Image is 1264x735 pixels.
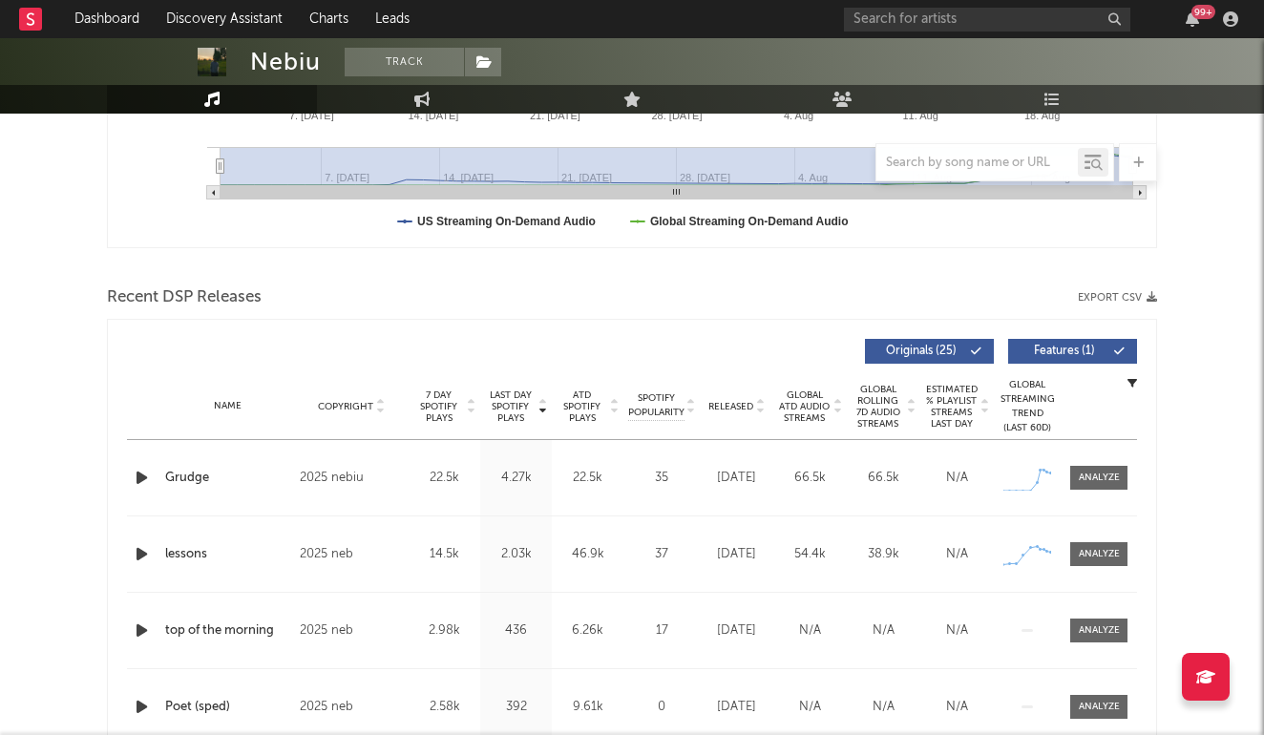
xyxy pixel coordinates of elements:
[165,698,290,717] a: Poet (sped)
[852,469,916,488] div: 66.5k
[778,545,842,564] div: 54.4k
[705,545,769,564] div: [DATE]
[557,621,619,640] div: 6.26k
[628,698,695,717] div: 0
[165,469,290,488] a: Grudge
[925,621,989,640] div: N/A
[778,621,842,640] div: N/A
[530,110,580,121] text: 21. [DATE]
[413,545,475,564] div: 14.5k
[999,378,1056,435] div: Global Streaming Trend (Last 60D)
[1191,5,1215,19] div: 99 +
[925,545,989,564] div: N/A
[650,215,849,228] text: Global Streaming On-Demand Audio
[708,401,753,412] span: Released
[107,286,262,309] span: Recent DSP Releases
[705,469,769,488] div: [DATE]
[557,545,619,564] div: 46.9k
[165,545,290,564] a: lessons
[289,110,334,121] text: 7. [DATE]
[628,469,695,488] div: 35
[925,384,978,430] span: Estimated % Playlist Streams Last Day
[852,698,916,717] div: N/A
[485,698,547,717] div: 392
[902,110,937,121] text: 11. Aug
[485,469,547,488] div: 4.27k
[485,621,547,640] div: 436
[318,401,373,412] span: Copyright
[165,399,290,413] div: Name
[1021,346,1108,357] span: Features ( 1 )
[485,389,536,424] span: Last Day Spotify Plays
[300,543,404,566] div: 2025 neb
[784,110,813,121] text: 4. Aug
[1186,11,1199,27] button: 99+
[165,621,290,640] a: top of the morning
[300,619,404,642] div: 2025 neb
[778,698,842,717] div: N/A
[628,391,685,420] span: Spotify Popularity
[705,698,769,717] div: [DATE]
[250,48,321,76] div: Nebiu
[852,384,904,430] span: Global Rolling 7D Audio Streams
[628,621,695,640] div: 17
[413,469,475,488] div: 22.5k
[557,389,607,424] span: ATD Spotify Plays
[925,469,989,488] div: N/A
[1078,292,1157,304] button: Export CSV
[652,110,703,121] text: 28. [DATE]
[485,545,547,564] div: 2.03k
[852,545,916,564] div: 38.9k
[345,48,464,76] button: Track
[300,467,404,490] div: 2025 nebiu
[877,346,965,357] span: Originals ( 25 )
[1024,110,1060,121] text: 18. Aug
[413,389,464,424] span: 7 Day Spotify Plays
[925,698,989,717] div: N/A
[876,156,1078,171] input: Search by song name or URL
[417,215,596,228] text: US Streaming On-Demand Audio
[778,469,842,488] div: 66.5k
[865,339,994,364] button: Originals(25)
[413,621,475,640] div: 2.98k
[778,389,831,424] span: Global ATD Audio Streams
[844,8,1130,31] input: Search for artists
[300,696,404,719] div: 2025 neb
[628,545,695,564] div: 37
[1008,339,1137,364] button: Features(1)
[557,698,619,717] div: 9.61k
[413,698,475,717] div: 2.58k
[408,110,458,121] text: 14. [DATE]
[557,469,619,488] div: 22.5k
[705,621,769,640] div: [DATE]
[852,621,916,640] div: N/A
